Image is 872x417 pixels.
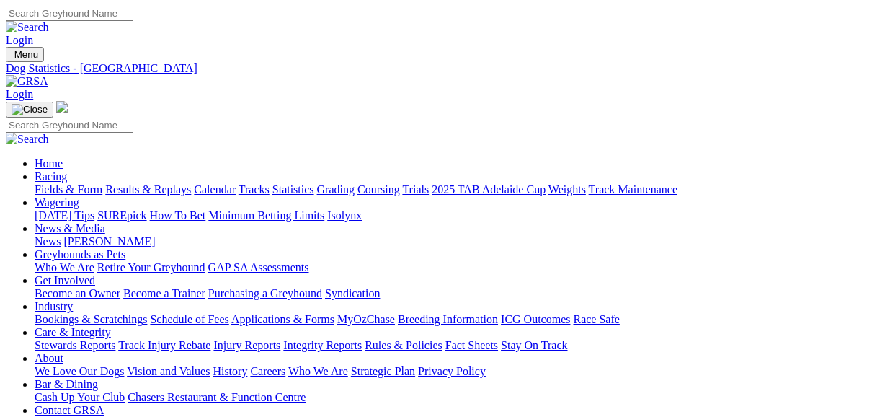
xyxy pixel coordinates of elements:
[272,183,314,196] a: Statistics
[35,235,866,248] div: News & Media
[63,235,155,247] a: [PERSON_NAME]
[35,313,147,325] a: Bookings & Scratchings
[6,6,133,21] input: Search
[35,326,111,338] a: Care & Integrity
[208,209,324,221] a: Minimum Betting Limits
[35,261,94,273] a: Who We Are
[35,339,866,352] div: Care & Integrity
[35,300,73,312] a: Industry
[150,313,228,325] a: Schedule of Fees
[35,391,866,404] div: Bar & Dining
[127,365,210,377] a: Vision and Values
[283,339,362,351] a: Integrity Reports
[35,313,866,326] div: Industry
[6,118,133,133] input: Search
[35,235,61,247] a: News
[6,34,33,46] a: Login
[35,183,102,196] a: Fields & Form
[35,209,94,221] a: [DATE] Tips
[208,287,322,299] a: Purchasing a Greyhound
[317,183,355,196] a: Grading
[6,47,44,62] button: Toggle navigation
[337,313,395,325] a: MyOzChase
[97,261,205,273] a: Retire Your Greyhound
[12,104,48,115] img: Close
[35,365,866,378] div: About
[501,339,567,351] a: Stay On Track
[118,339,210,351] a: Track Injury Rebate
[35,157,63,170] a: Home
[35,261,866,274] div: Greyhounds as Pets
[35,365,124,377] a: We Love Our Dogs
[288,365,348,377] a: Who We Are
[194,183,236,196] a: Calendar
[35,287,120,299] a: Become an Owner
[35,391,125,403] a: Cash Up Your Club
[128,391,306,403] a: Chasers Restaurant & Function Centre
[573,313,619,325] a: Race Safe
[445,339,498,351] a: Fact Sheets
[6,133,49,146] img: Search
[35,196,79,208] a: Wagering
[213,365,247,377] a: History
[501,313,570,325] a: ICG Outcomes
[398,313,498,325] a: Breeding Information
[56,101,68,113] img: logo-grsa-white.png
[432,183,546,196] a: 2025 TAB Adelaide Cup
[365,339,442,351] a: Rules & Policies
[418,365,486,377] a: Privacy Policy
[14,49,38,60] span: Menu
[548,183,586,196] a: Weights
[35,209,866,222] div: Wagering
[35,339,115,351] a: Stewards Reports
[35,248,125,260] a: Greyhounds as Pets
[35,274,95,286] a: Get Involved
[231,313,334,325] a: Applications & Forms
[35,170,67,183] a: Racing
[35,352,63,364] a: About
[150,209,206,221] a: How To Bet
[97,209,146,221] a: SUREpick
[589,183,677,196] a: Track Maintenance
[35,404,104,416] a: Contact GRSA
[35,378,98,390] a: Bar & Dining
[6,102,53,118] button: Toggle navigation
[402,183,429,196] a: Trials
[351,365,415,377] a: Strategic Plan
[6,75,48,88] img: GRSA
[6,88,33,100] a: Login
[239,183,270,196] a: Tracks
[35,287,866,300] div: Get Involved
[35,183,866,196] div: Racing
[357,183,400,196] a: Coursing
[250,365,285,377] a: Careers
[325,287,380,299] a: Syndication
[208,261,309,273] a: GAP SA Assessments
[213,339,280,351] a: Injury Reports
[6,21,49,34] img: Search
[6,62,866,75] a: Dog Statistics - [GEOGRAPHIC_DATA]
[123,287,205,299] a: Become a Trainer
[35,222,105,234] a: News & Media
[327,209,362,221] a: Isolynx
[105,183,191,196] a: Results & Replays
